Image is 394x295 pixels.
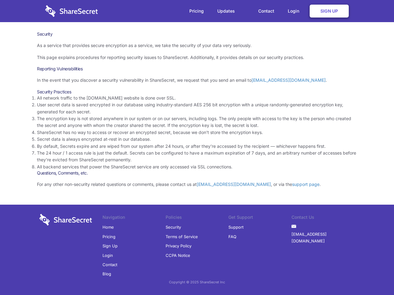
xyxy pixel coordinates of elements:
[291,230,355,246] a: [EMAIL_ADDRESS][DOMAIN_NAME]
[37,31,357,37] h1: Security
[291,214,355,222] li: Contact Us
[228,222,243,232] a: Support
[37,115,357,129] li: The encryption key is not stored anywhere in our system or on our servers, including logs. The on...
[103,241,118,250] a: Sign Up
[103,232,115,241] a: Pricing
[103,260,117,269] a: Contact
[37,42,357,49] p: As a service that provides secure encryption as a service, we take the security of your data very...
[37,163,357,170] li: All backend services that power the ShareSecret service are only accessed via SSL connections.
[37,101,357,115] li: User secret data is saved encrypted in our database using industry-standard AES 256 bit encryptio...
[251,77,326,83] a: [EMAIL_ADDRESS][DOMAIN_NAME]
[39,214,92,226] img: logo-wordmark-white-trans-d4663122ce5f474addd5e946df7df03e33cb6a1c49d2221995e7729f52c070b2.svg
[166,232,198,241] a: Terms of Service
[103,251,113,260] a: Login
[37,150,357,163] li: The 24 hour / 1 access rule is just the default. Secrets can be configured to have a maximum expi...
[103,222,114,232] a: Home
[37,89,357,95] h3: Security Practices
[37,129,357,136] li: ShareSecret has no way to access or recover an encrypted secret, because we don’t store the encry...
[45,5,98,17] img: logo-wordmark-white-trans-d4663122ce5f474addd5e946df7df03e33cb6a1c49d2221995e7729f52c070b2.svg
[166,241,191,250] a: Privacy Policy
[228,232,236,241] a: FAQ
[37,136,357,143] li: Secret data is always encrypted at-rest in our database.
[252,2,280,21] a: Contact
[103,269,111,278] a: Blog
[37,143,357,150] li: By default, Secrets expire and are wiped from our system after 24 hours, or after they’re accesse...
[37,95,357,101] li: All network traffic to the [DOMAIN_NAME] website is done over SSL.
[292,182,320,187] a: support page
[228,214,291,222] li: Get Support
[166,222,181,232] a: Security
[37,77,357,84] p: In the event that you discover a security vulnerability in ShareSecret, we request that you send ...
[166,214,229,222] li: Policies
[37,54,357,61] p: This page explains procedures for reporting security issues to ShareSecret. Additionally, it prov...
[37,181,357,188] p: For any other non-security related questions or comments, please contact us at , or via the .
[197,182,271,187] a: [EMAIL_ADDRESS][DOMAIN_NAME]
[166,251,190,260] a: CCPA Notice
[37,170,357,176] h3: Questions, Comments, etc.
[282,2,308,21] a: Login
[310,5,349,18] a: Sign Up
[183,2,210,21] a: Pricing
[37,66,357,72] h3: Reporting Vulnerabilities
[103,214,166,222] li: Navigation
